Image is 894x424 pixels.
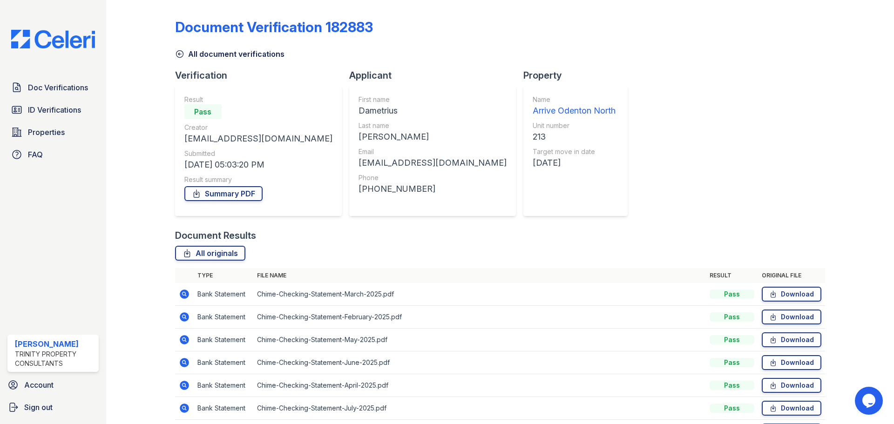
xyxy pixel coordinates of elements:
td: Chime-Checking-Statement-May-2025.pdf [253,329,706,351]
td: Bank Statement [194,283,253,306]
a: Summary PDF [184,186,263,201]
div: Last name [359,121,507,130]
div: Pass [184,104,222,119]
a: FAQ [7,145,99,164]
iframe: chat widget [855,387,885,415]
td: Chime-Checking-Statement-March-2025.pdf [253,283,706,306]
div: Email [359,147,507,156]
a: Download [762,378,821,393]
td: Bank Statement [194,306,253,329]
a: Download [762,332,821,347]
div: Result [184,95,332,104]
div: Phone [359,173,507,182]
a: All document verifications [175,48,284,60]
div: Target move in date [533,147,616,156]
img: CE_Logo_Blue-a8612792a0a2168367f1c8372b55b34899dd931a85d93a1a3d3e32e68fde9ad4.png [4,30,102,48]
th: Original file [758,268,825,283]
td: Bank Statement [194,329,253,351]
div: Document Results [175,229,256,242]
div: Unit number [533,121,616,130]
div: Pass [710,358,754,367]
div: Dametrius [359,104,507,117]
span: Sign out [24,402,53,413]
th: File name [253,268,706,283]
div: Submitted [184,149,332,158]
div: Property [523,69,635,82]
div: 213 [533,130,616,143]
div: [DATE] 05:03:20 PM [184,158,332,171]
div: Name [533,95,616,104]
div: [PERSON_NAME] [15,338,95,350]
td: Chime-Checking-Statement-April-2025.pdf [253,374,706,397]
span: FAQ [28,149,43,160]
div: Pass [710,404,754,413]
span: Account [24,379,54,390]
div: Pass [710,335,754,344]
td: Bank Statement [194,397,253,420]
td: Chime-Checking-Statement-June-2025.pdf [253,351,706,374]
td: Chime-Checking-Statement-February-2025.pdf [253,306,706,329]
div: Document Verification 182883 [175,19,373,35]
a: Name Arrive Odenton North [533,95,616,117]
td: Bank Statement [194,351,253,374]
a: Account [4,376,102,394]
a: Sign out [4,398,102,417]
a: Download [762,401,821,416]
div: [DATE] [533,156,616,169]
div: Verification [175,69,349,82]
a: Doc Verifications [7,78,99,97]
div: First name [359,95,507,104]
div: Arrive Odenton North [533,104,616,117]
div: [PHONE_NUMBER] [359,182,507,195]
div: [EMAIL_ADDRESS][DOMAIN_NAME] [184,132,332,145]
a: Download [762,287,821,302]
th: Result [706,268,758,283]
div: Trinity Property Consultants [15,350,95,368]
a: ID Verifications [7,101,99,119]
span: Properties [28,127,65,138]
td: Chime-Checking-Statement-July-2025.pdf [253,397,706,420]
div: [EMAIL_ADDRESS][DOMAIN_NAME] [359,156,507,169]
span: ID Verifications [28,104,81,115]
a: Properties [7,123,99,141]
a: All originals [175,246,245,261]
a: Download [762,310,821,324]
div: Creator [184,123,332,132]
div: Pass [710,289,754,299]
td: Bank Statement [194,374,253,397]
div: Applicant [349,69,523,82]
span: Doc Verifications [28,82,88,93]
div: Pass [710,312,754,322]
th: Type [194,268,253,283]
div: [PERSON_NAME] [359,130,507,143]
div: Result summary [184,175,332,184]
div: Pass [710,381,754,390]
a: Download [762,355,821,370]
